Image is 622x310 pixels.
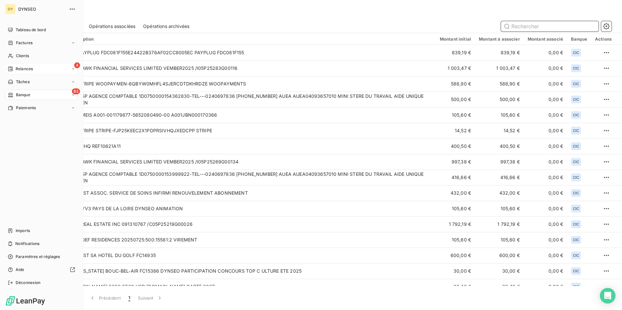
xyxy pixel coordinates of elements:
td: VIR ADEF RESIDENCES 20250725:500:15581:2 VIREMENT [65,232,436,248]
td: VIR EMEIS A001-001179877-5652080490-00 A001JBN000170366 [65,107,436,123]
button: 1 [125,291,134,305]
td: 0,00 € [524,216,567,232]
span: CIC [573,51,579,55]
td: 600,00 € [436,248,475,263]
div: Montant initial [440,36,471,42]
span: Opérations archivées [143,23,189,30]
span: 82 [72,88,80,94]
td: 0,00 € [524,92,567,107]
span: Clients [16,53,29,59]
td: 400,50 € [475,138,524,154]
td: 0,00 € [524,45,567,60]
span: DYNSEO [18,6,65,12]
span: 1 [128,295,130,301]
span: Factures [16,40,33,46]
span: CIC [573,253,579,257]
td: VIR ASP AGENCE COMPTABLE 1D0750000154362830-TEL---0240697836 [PHONE_NUMBER] AUEA AUEA04093657010 ... [65,92,436,107]
td: VIR STRIPE STRIPE-FJP25KEEC2X1PDPRSIVHQJXEDCPP STRIPE [65,123,436,138]
span: Notifications [15,241,39,247]
td: 588,90 € [475,76,524,92]
div: DY [5,4,16,14]
button: Suivant [134,291,167,305]
td: 105,60 € [475,232,524,248]
td: 416,66 € [475,170,524,185]
td: 1 003,47 € [475,60,524,76]
div: Open Intercom Messenger [600,288,615,304]
td: VIR [US_STATE] BOUC-BEL-AIR FC15386 DYNSEO PARTICIPATION CONCOURS TOP C ULTURE ETE 2025 [65,263,436,279]
td: 500,00 € [475,92,524,107]
div: Description [69,36,432,42]
td: 105,60 € [475,201,524,216]
span: CIC [573,160,579,164]
div: Montant à associer [479,36,520,42]
span: CIC [573,191,579,195]
td: 0,00 € [524,60,567,76]
td: 839,19 € [475,45,524,60]
td: VIR INST SA HOTEL DU GOLF FC14935 [65,248,436,263]
td: 14,52 € [475,123,524,138]
span: Relances [16,66,33,72]
td: 0,00 € [524,107,567,123]
span: CIC [573,222,579,226]
td: 432,00 € [475,185,524,201]
span: CIC [573,238,579,242]
td: 0,00 € [524,123,567,138]
td: 0,00 € [524,248,567,263]
td: 23,40 € [436,279,475,294]
td: 0,00 € [524,185,567,201]
td: 14,52 € [436,123,475,138]
td: 105,60 € [436,232,475,248]
span: CIC [573,129,579,133]
span: CIC [573,66,579,70]
td: VIR VYV3 PAYS DE LA LOIRE DYNSEO ANIMATION [65,201,436,216]
td: 105,60 € [436,107,475,123]
div: Banque [571,36,587,42]
td: 416,66 € [436,170,475,185]
td: 1 792,19 € [436,216,475,232]
td: 30,00 € [475,263,524,279]
div: Actions [595,36,612,42]
td: 0,00 € [524,201,567,216]
img: Logo LeanPay [5,296,46,306]
button: Précédent [85,291,125,305]
span: Tâches [16,79,30,85]
td: 0,00 € [524,232,567,248]
span: CIC [573,113,579,117]
td: 997,38 € [475,154,524,170]
td: VIR ASP AGENCE COMPTABLE 1D0750000153999922-TEL---0240697836 [PHONE_NUMBER] AUEA AUEA04093657010 ... [65,170,436,185]
td: 30,00 € [436,263,475,279]
td: REM CHQ REF10621A11 [65,138,436,154]
td: 400,50 € [436,138,475,154]
td: 588,90 € [436,76,475,92]
input: Rechercher [501,21,599,32]
span: CIC [573,144,579,148]
span: Aide [16,267,24,273]
td: 0,00 € [524,279,567,294]
td: 500,00 € [436,92,475,107]
td: 0,00 € [524,154,567,170]
td: 0,00 € [524,263,567,279]
span: Imports [16,228,30,234]
td: 0,00 € [524,76,567,92]
td: 839,19 € [436,45,475,60]
td: 0,00 € [524,170,567,185]
td: VIR INST ASSOC. SERVICE DE SOINS INFIRMI RENOUVELEMENT ABONNEMENT [65,185,436,201]
div: Montant associé [528,36,563,42]
span: CIC [573,175,579,179]
td: 997,38 € [436,154,475,170]
span: CIC [573,97,579,101]
td: 105,60 € [475,107,524,123]
td: [PERSON_NAME] 2606 27,30 USD [DOMAIN_NAME] CARTE 3007 [65,279,436,294]
span: CIC [573,285,579,289]
td: 1 792,19 € [475,216,524,232]
span: Tableau de bord [16,27,46,33]
span: 4 [74,62,80,68]
a: Aide [5,265,78,275]
td: PAYHAWK FINANCIAL SERVICES LIMITED VEMBER2025 /I05P25283G00116 [65,60,436,76]
td: 23,40 € [475,279,524,294]
td: 432,00 € [436,185,475,201]
span: CIC [573,269,579,273]
td: VIR PAYPLUG FDC081F155E24422B376AF02CC8005EC PAYPLUG FDC081F155 [65,45,436,60]
td: 600,00 € [475,248,524,263]
span: Opérations associées [89,23,135,30]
